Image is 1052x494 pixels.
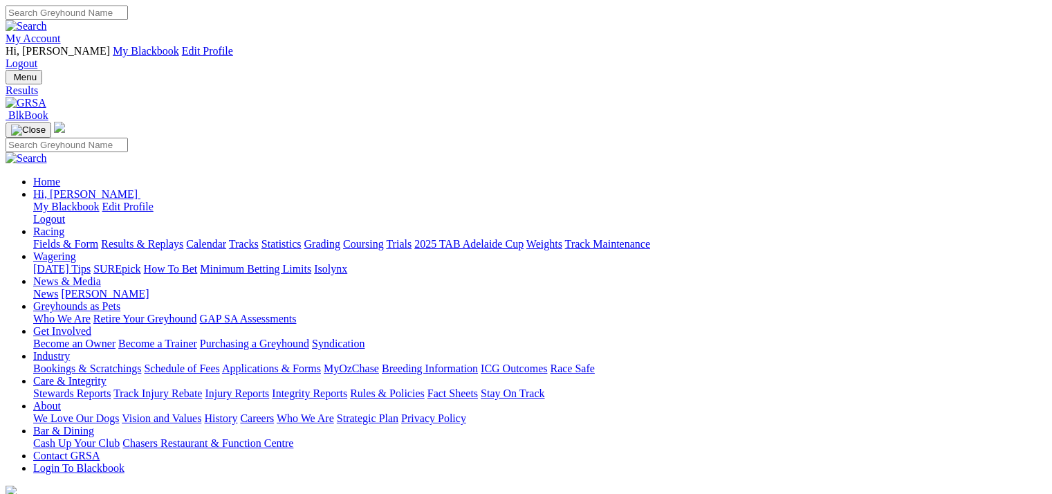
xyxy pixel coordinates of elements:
[122,412,201,424] a: Vision and Values
[144,363,219,374] a: Schedule of Fees
[33,338,116,349] a: Become an Owner
[6,138,128,152] input: Search
[261,238,302,250] a: Statistics
[33,437,1046,450] div: Bar & Dining
[33,462,124,474] a: Login To Blackbook
[343,238,384,250] a: Coursing
[414,238,524,250] a: 2025 TAB Adelaide Cup
[33,400,61,412] a: About
[386,238,412,250] a: Trials
[6,70,42,84] button: Toggle navigation
[33,363,1046,375] div: Industry
[33,313,91,324] a: Who We Are
[33,213,65,225] a: Logout
[229,238,259,250] a: Tracks
[93,263,140,275] a: SUREpick
[324,363,379,374] a: MyOzChase
[382,363,478,374] a: Breeding Information
[33,238,98,250] a: Fields & Form
[33,176,60,187] a: Home
[33,313,1046,325] div: Greyhounds as Pets
[102,201,154,212] a: Edit Profile
[186,238,226,250] a: Calendar
[33,437,120,449] a: Cash Up Your Club
[240,412,274,424] a: Careers
[33,412,119,424] a: We Love Our Dogs
[526,238,562,250] a: Weights
[14,72,37,82] span: Menu
[200,338,309,349] a: Purchasing a Greyhound
[8,109,48,121] span: BlkBook
[200,263,311,275] a: Minimum Betting Limits
[11,125,46,136] img: Close
[101,238,183,250] a: Results & Replays
[6,84,1046,97] a: Results
[33,387,111,399] a: Stewards Reports
[33,263,1046,275] div: Wagering
[33,375,107,387] a: Care & Integrity
[6,122,51,138] button: Toggle navigation
[93,313,197,324] a: Retire Your Greyhound
[118,338,197,349] a: Become a Trainer
[182,45,233,57] a: Edit Profile
[550,363,594,374] a: Race Safe
[33,201,1046,226] div: Hi, [PERSON_NAME]
[6,6,128,20] input: Search
[204,412,237,424] a: History
[33,188,140,200] a: Hi, [PERSON_NAME]
[33,325,91,337] a: Get Involved
[33,275,101,287] a: News & Media
[113,45,179,57] a: My Blackbook
[350,387,425,399] a: Rules & Policies
[113,387,202,399] a: Track Injury Rebate
[144,263,198,275] a: How To Bet
[33,300,120,312] a: Greyhounds as Pets
[33,288,1046,300] div: News & Media
[481,363,547,374] a: ICG Outcomes
[6,45,1046,70] div: My Account
[33,238,1046,250] div: Racing
[33,250,76,262] a: Wagering
[33,425,94,437] a: Bar & Dining
[33,201,100,212] a: My Blackbook
[312,338,364,349] a: Syndication
[33,387,1046,400] div: Care & Integrity
[61,288,149,300] a: [PERSON_NAME]
[272,387,347,399] a: Integrity Reports
[122,437,293,449] a: Chasers Restaurant & Function Centre
[277,412,334,424] a: Who We Are
[33,350,70,362] a: Industry
[6,57,37,69] a: Logout
[33,450,100,461] a: Contact GRSA
[222,363,321,374] a: Applications & Forms
[6,97,46,109] img: GRSA
[401,412,466,424] a: Privacy Policy
[33,226,64,237] a: Racing
[205,387,269,399] a: Injury Reports
[6,45,110,57] span: Hi, [PERSON_NAME]
[33,188,138,200] span: Hi, [PERSON_NAME]
[427,387,478,399] a: Fact Sheets
[314,263,347,275] a: Isolynx
[481,387,544,399] a: Stay On Track
[304,238,340,250] a: Grading
[6,20,47,33] img: Search
[565,238,650,250] a: Track Maintenance
[6,152,47,165] img: Search
[33,338,1046,350] div: Get Involved
[6,33,61,44] a: My Account
[54,122,65,133] img: logo-grsa-white.png
[33,263,91,275] a: [DATE] Tips
[6,109,48,121] a: BlkBook
[337,412,398,424] a: Strategic Plan
[33,412,1046,425] div: About
[200,313,297,324] a: GAP SA Assessments
[33,363,141,374] a: Bookings & Scratchings
[33,288,58,300] a: News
